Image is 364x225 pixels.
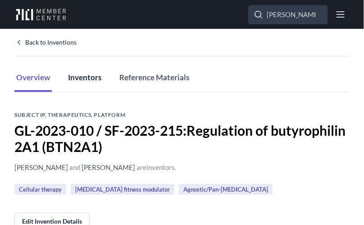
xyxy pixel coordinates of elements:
[82,163,135,171] span: [PERSON_NAME]
[179,184,273,195] span: Agnostic/Pan-[MEDICAL_DATA]
[14,110,125,119] p: Subject IP, Therapeutics, Platform
[25,38,77,47] span: Back to Inventions
[14,38,77,47] a: Back to Inventions
[71,184,174,195] span: [MEDICAL_DATA] fitness modulator
[136,163,176,171] span: are inventor s.
[14,9,66,20] img: Workflow
[69,163,80,171] span: and
[14,184,66,195] span: Cellular therapy
[118,64,191,92] button: Reference Materials
[14,64,52,92] button: Overview
[14,122,350,155] h1: GL-2023-010 / SF-2023-215 : Regulation of butyrophilin 2A1 (BTN2A1)
[14,64,350,92] nav: Tabs
[66,64,103,92] button: Inventors
[248,5,328,24] input: Search
[14,163,68,171] a: [PERSON_NAME]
